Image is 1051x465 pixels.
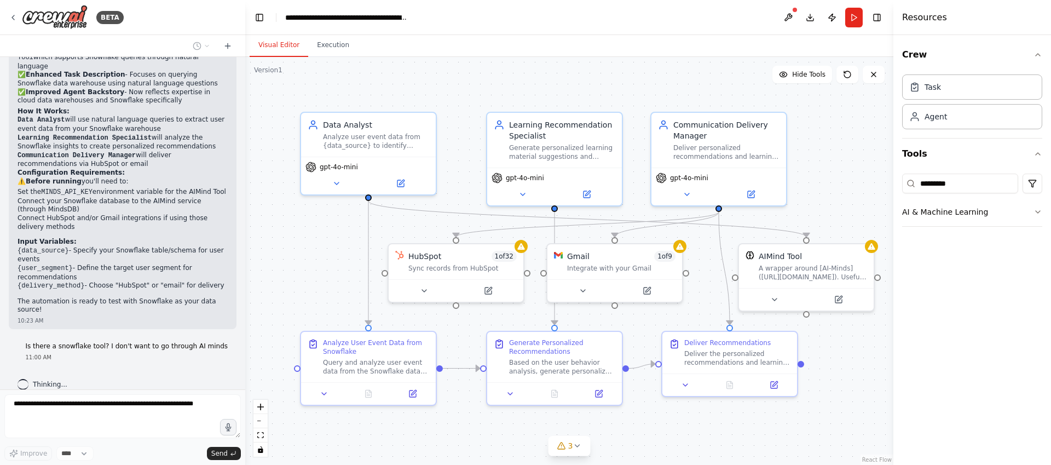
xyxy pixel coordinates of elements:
button: Hide left sidebar [252,10,267,25]
div: Learning Recommendation Specialist [509,119,615,141]
div: Communication Delivery ManagerDeliver personalized recommendations and learning materials to user... [650,112,787,206]
button: Open in side panel [394,387,431,400]
div: 10:23 AM [18,317,228,325]
div: Communication Delivery Manager [673,119,779,141]
div: Based on the user behavior analysis, generate personalized learning material suggestions and acti... [509,358,615,376]
button: No output available [532,387,578,400]
div: Generate Personalized RecommendationsBased on the user behavior analysis, generate personalized l... [486,331,623,406]
span: Send [211,449,228,458]
code: Learning Recommendation Specialist [18,134,152,142]
strong: How It Works: [18,107,70,115]
div: Gmail [567,251,590,262]
a: React Flow attribution [862,457,892,463]
div: Generate Personalized Recommendations [509,338,615,356]
div: Crew [902,70,1042,138]
code: MINDS_API_KEY [41,188,93,196]
h4: Resources [902,11,947,24]
li: Connect HubSpot and/or Gmail integrations if using those delivery methods [18,214,228,231]
div: Agent [925,111,947,122]
li: - Specify your Snowflake table/schema for user events [18,246,228,264]
button: Tools [902,139,1042,169]
button: toggle interactivity [253,443,268,457]
strong: Before running [26,177,82,185]
div: Analyze user event data from {data_source} to identify patterns, trends, and user behavior insigh... [323,133,429,150]
button: Start a new chat [219,39,236,53]
button: AI & Machine Learning [902,198,1042,226]
div: Analyze User Event Data from Snowflake [323,338,429,356]
code: {delivery_method} [18,282,84,290]
code: Communication Delivery Manager [18,152,136,159]
p: ✅ - Now equipped with which supports Snowflake queries through natural language ✅ - Focuses on qu... [18,44,228,105]
button: Open in side panel [556,188,617,201]
button: Hide right sidebar [869,10,885,25]
div: Deliver personalized recommendations and learning materials to users through {delivery_method} (H... [673,143,779,161]
button: Crew [902,39,1042,70]
li: will analyze the Snowflake insights to create personalized recommendations [18,134,228,151]
g: Edge from bc98943e-c071-425e-9cfd-ebcbb2889a3c to b564d709-9cb9-4891-aa75-fe1244e6065e [713,212,735,325]
div: AIMind Tool [759,251,802,262]
div: HubSpotHubSpot1of32Sync records from HubSpot [388,243,524,303]
li: Set the environment variable for the AIMind Tool [18,188,228,197]
span: Number of enabled actions [654,251,675,262]
li: will deliver recommendations via HubSpot or email [18,151,228,169]
img: Logo [22,5,88,30]
strong: Configuration Requirements: [18,169,125,176]
strong: Improved Agent Backstory [26,88,124,96]
button: zoom in [253,400,268,414]
div: AIMindToolAIMind ToolA wrapper around [AI-Minds]([URL][DOMAIN_NAME]). Useful for when you need an... [738,243,875,312]
button: fit view [253,428,268,443]
div: Data Analyst [323,119,429,130]
span: gpt-4o-mini [506,174,544,182]
div: Tools [902,169,1042,236]
span: Thinking... [33,380,67,389]
p: Is there a snowflake tool? I don't want to go through AI minds [25,342,228,351]
button: Open in side panel [616,284,678,297]
div: Query and analyze user event data from the Snowflake data warehouse using natural language questi... [323,358,429,376]
button: Open in side panel [369,177,431,190]
button: No output available [345,387,392,400]
div: Integrate with your Gmail [567,264,675,273]
li: Connect your Snowflake database to the AIMind service (through MindsDB) [18,197,228,214]
li: - Define the target user segment for recommendations [18,264,228,282]
nav: breadcrumb [285,12,408,23]
div: 11:00 AM [25,353,228,361]
div: GmailGmail1of9Integrate with your Gmail [546,243,683,303]
button: Improve [4,446,52,461]
button: Execution [308,34,358,57]
g: Edge from 2fd26257-3393-42a1-9c90-ec4391883d33 to 18eb410a-522f-42ca-b554-018f12c75648 [549,212,560,325]
span: Hide Tools [792,70,825,79]
button: 3 [548,436,591,456]
strong: Input Variables: [18,238,77,245]
span: gpt-4o-mini [320,163,358,171]
div: Task [925,82,941,93]
span: 3 [568,440,573,451]
span: gpt-4o-mini [670,174,708,182]
p: ⚠️ you'll need to: [18,177,228,186]
button: Open in side panel [580,387,617,400]
div: Data AnalystAnalyze user event data from {data_source} to identify patterns, trends, and user beh... [300,112,437,196]
li: will use natural language queries to extract user event data from your Snowflake warehouse [18,116,228,133]
div: React Flow controls [253,400,268,457]
button: Open in side panel [755,378,793,392]
div: Deliver RecommendationsDeliver the personalized recommendations and learning materials to users t... [661,331,798,397]
strong: Enhanced Task Description [26,71,125,78]
g: Edge from d8329949-7c34-47b1-ba34-594a1b5160f9 to 18eb410a-522f-42ca-b554-018f12c75648 [443,363,480,374]
button: Send [207,447,241,460]
button: Open in side panel [807,293,869,306]
button: Switch to previous chat [188,39,215,53]
img: Gmail [554,251,563,260]
img: AIMindTool [746,251,754,260]
g: Edge from bc98943e-c071-425e-9cfd-ebcbb2889a3c to bb9c0750-25ab-48a8-9454-f35da0f1ad4a [609,212,724,237]
li: - Choose "HubSpot" or "email" for delivery [18,282,228,291]
div: A wrapper around [AI-Minds]([URL][DOMAIN_NAME]). Useful for when you need answers to questions fr... [759,264,867,282]
div: Deliver the personalized recommendations and learning materials to users through {delivery_method... [684,349,790,367]
code: {data_source} [18,247,69,255]
button: zoom out [253,414,268,428]
g: Edge from bc98943e-c071-425e-9cfd-ebcbb2889a3c to 43159bda-c83a-42b2-8bed-ffe79bea23a9 [451,212,724,237]
div: Generate personalized learning material suggestions and actionable recommendations based on user ... [509,143,615,161]
div: HubSpot [408,251,441,262]
span: Number of enabled actions [492,251,517,262]
button: Visual Editor [250,34,308,57]
div: Sync records from HubSpot [408,264,517,273]
div: Deliver Recommendations [684,338,771,347]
